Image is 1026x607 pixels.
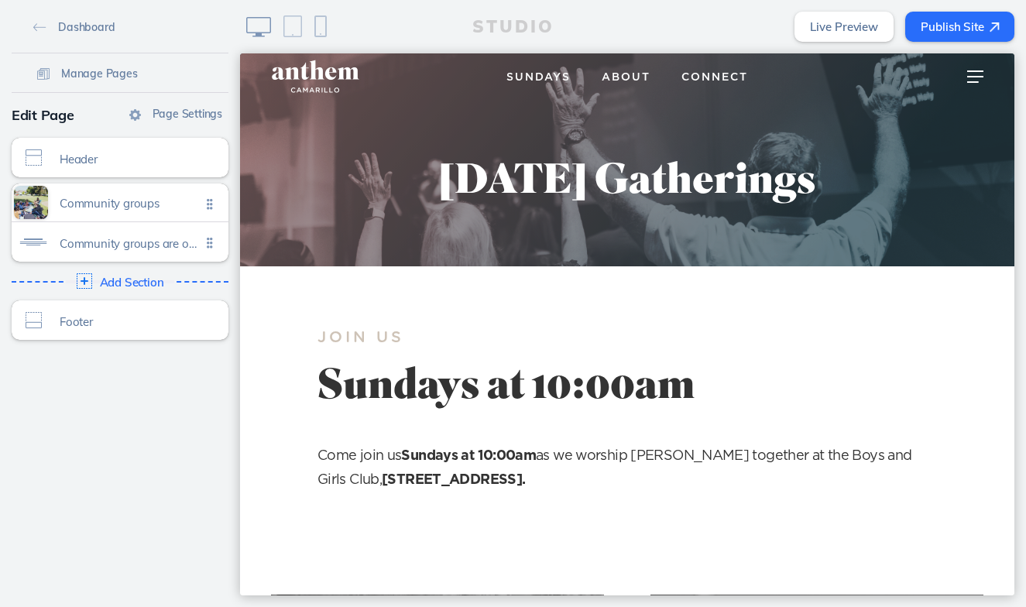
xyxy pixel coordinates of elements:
[60,237,201,250] span: Community groups are on a break for the summer. groups will be up again after [DATE]. community g...
[26,149,42,166] img: icon-section-type-header@2x.png
[37,68,50,80] img: icon-pages@2x.png
[61,67,138,81] span: Manage Pages
[161,396,296,410] strong: Sundays at 10:00am
[210,237,213,249] img: icon-vertical-dots@2x.png
[314,15,327,37] img: icon-phone@2x.png
[441,19,508,29] span: Connect
[251,9,346,36] a: Sundays
[129,109,141,121] img: icon-gear@2x.png
[990,22,1000,33] img: icon-arrow-ne@2x.png
[794,12,894,42] a: Live Preview
[210,198,213,210] img: icon-vertical-dots@2x.png
[153,107,222,121] span: Page Settings
[31,5,138,41] img: 45be2041-f4a7-4fd4-9666-6a1b8f9207ea.png
[246,17,271,37] img: icon-desktop@2x.png
[77,391,697,440] p: Come join us as we worship [PERSON_NAME] together at the Boys and Girls Club,
[77,273,92,289] img: icon-section-type-add@2x.png
[12,101,228,130] div: Edit Page
[26,312,42,328] img: icon-section-type-footer@2x.png
[362,19,410,29] span: About
[426,9,523,36] a: Connect
[60,315,201,328] span: Footer
[77,271,164,298] p: Join us
[12,234,54,250] img: icon-section-type-text-only@2x.png
[58,20,115,34] span: Dashboard
[266,19,331,29] span: Sundays
[346,9,426,36] a: About
[207,198,210,210] img: icon-vertical-dots@2x.png
[77,310,697,360] p: Sundays at 10:00am
[60,197,201,210] span: Community groups
[142,420,285,434] strong: [STREET_ADDRESS].
[100,276,164,289] span: Add Section
[33,23,46,32] img: icon-back-arrow@2x.png
[905,12,1014,42] button: Publish Site
[207,237,210,249] img: icon-vertical-dots@2x.png
[156,105,619,155] p: [DATE] Gatherings
[283,15,302,37] img: icon-tablet@2x.png
[60,153,201,166] span: Header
